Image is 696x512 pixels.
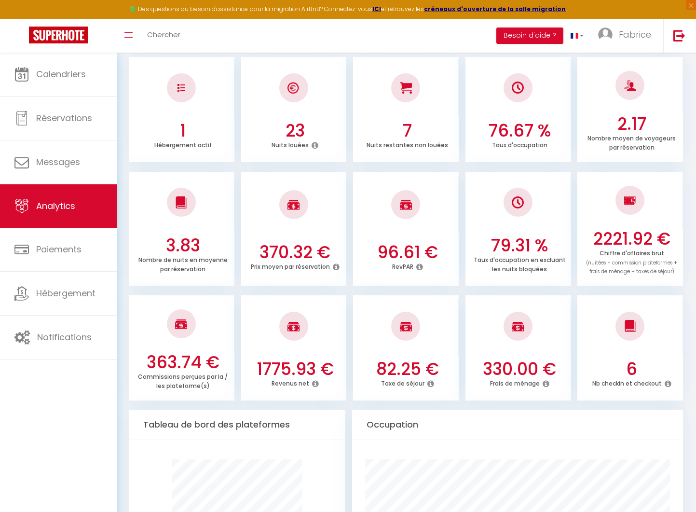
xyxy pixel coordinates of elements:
p: Nombre de nuits en moyenne par réservation [138,254,228,273]
h3: 6 [583,359,681,379]
p: Taux d'occupation en excluant les nuits bloquées [474,254,566,273]
h3: 7 [358,121,456,141]
h3: 370.32 € [246,242,344,263]
button: Ouvrir le widget de chat LiveChat [8,4,37,33]
img: NO IMAGE [177,84,185,92]
h3: 2221.92 € [583,229,681,249]
p: Revenus net [272,377,309,387]
p: Commissions perçues par la / les plateforme(s) [138,371,228,390]
a: Chercher [140,19,188,53]
h3: 1775.93 € [246,359,344,379]
div: Tableau de bord des plateformes [129,410,345,440]
a: ICI [372,5,381,13]
h3: 96.61 € [358,242,456,263]
h3: 330.00 € [471,359,569,379]
a: ... Fabrice [591,19,663,53]
p: Nombre moyen de voyageurs par réservation [587,132,676,152]
span: Fabrice [619,28,651,41]
p: Nb checkin et checkout [592,377,662,387]
p: Taxe de séjour [381,377,424,387]
img: ... [598,28,613,42]
h3: 2.17 [583,114,681,134]
h3: 3.83 [134,235,232,256]
span: (nuitées + commission plateformes + frais de ménage + taxes de séjour) [586,259,677,276]
span: Notifications [37,331,92,343]
h3: 1 [134,121,232,141]
span: Analytics [36,200,75,212]
p: Nuits restantes non louées [367,139,448,149]
img: NO IMAGE [512,196,524,208]
h3: 363.74 € [134,352,232,373]
h3: 79.31 % [471,235,569,256]
p: Prix moyen par réservation [251,261,330,271]
div: Occupation [352,410,682,440]
button: Besoin d'aide ? [496,28,563,44]
h3: 76.67 % [471,121,569,141]
img: logout [673,29,685,42]
img: Super Booking [29,27,88,43]
h3: 23 [246,121,344,141]
span: Chercher [147,29,180,40]
span: Calendriers [36,68,86,80]
iframe: Chat [655,469,689,505]
span: Hébergement [36,287,96,299]
img: NO IMAGE [624,194,636,206]
span: Paiements [36,243,82,255]
p: RevPAR [392,261,413,271]
span: Réservations [36,112,92,124]
p: Frais de ménage [490,377,540,387]
a: créneaux d'ouverture de la salle migration [424,5,566,13]
p: Hébergement actif [154,139,212,149]
p: Taux d'occupation [492,139,547,149]
h3: 82.25 € [358,359,456,379]
span: Messages [36,156,80,168]
p: Chiffre d'affaires brut [586,247,677,276]
p: Nuits louées [272,139,309,149]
